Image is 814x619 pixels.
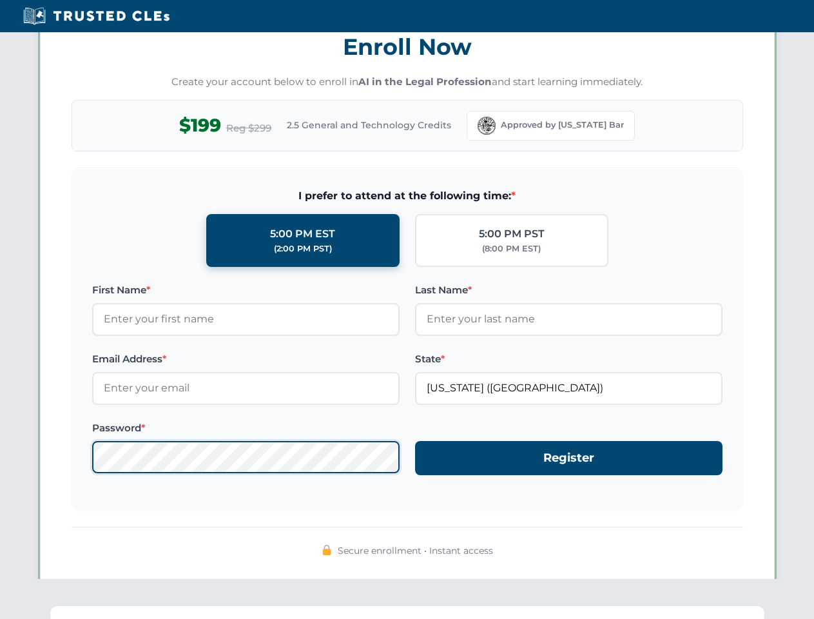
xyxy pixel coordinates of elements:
[415,282,722,298] label: Last Name
[322,545,332,555] img: 🔒
[415,441,722,475] button: Register
[92,372,400,404] input: Enter your email
[482,242,541,255] div: (8:00 PM EST)
[92,351,400,367] label: Email Address
[72,26,743,67] h3: Enroll Now
[415,351,722,367] label: State
[270,226,335,242] div: 5:00 PM EST
[501,119,624,132] span: Approved by [US_STATE] Bar
[72,75,743,90] p: Create your account below to enroll in and start learning immediately.
[415,372,722,404] input: Florida (FL)
[287,118,451,132] span: 2.5 General and Technology Credits
[274,242,332,255] div: (2:00 PM PST)
[338,544,493,558] span: Secure enrollment • Instant access
[358,75,492,88] strong: AI in the Legal Profession
[479,226,545,242] div: 5:00 PM PST
[92,303,400,335] input: Enter your first name
[415,303,722,335] input: Enter your last name
[179,111,221,140] span: $199
[226,121,271,136] span: Reg $299
[92,282,400,298] label: First Name
[19,6,173,26] img: Trusted CLEs
[92,188,722,204] span: I prefer to attend at the following time:
[478,117,496,135] img: Florida Bar
[92,420,400,436] label: Password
